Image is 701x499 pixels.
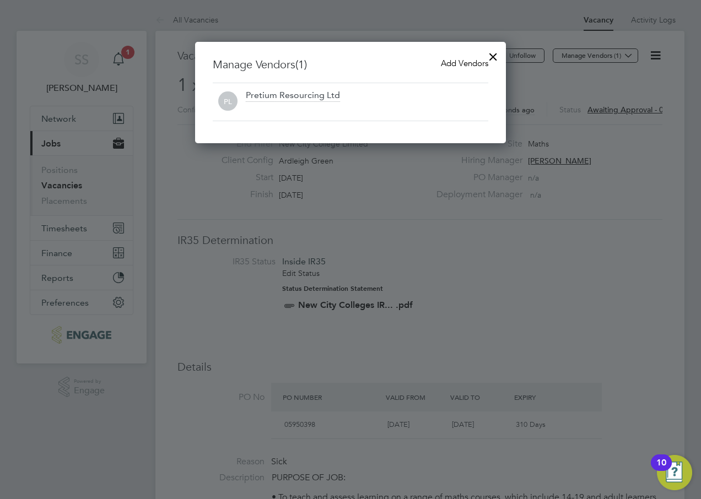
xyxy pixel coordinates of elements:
div: 10 [656,463,666,477]
span: (1) [295,57,307,72]
span: PL [218,92,238,111]
h3: Manage Vendors [213,57,488,72]
div: Pretium Resourcing Ltd [246,90,340,102]
button: Open Resource Center, 10 new notifications [657,455,692,490]
span: Add Vendors [441,58,488,68]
